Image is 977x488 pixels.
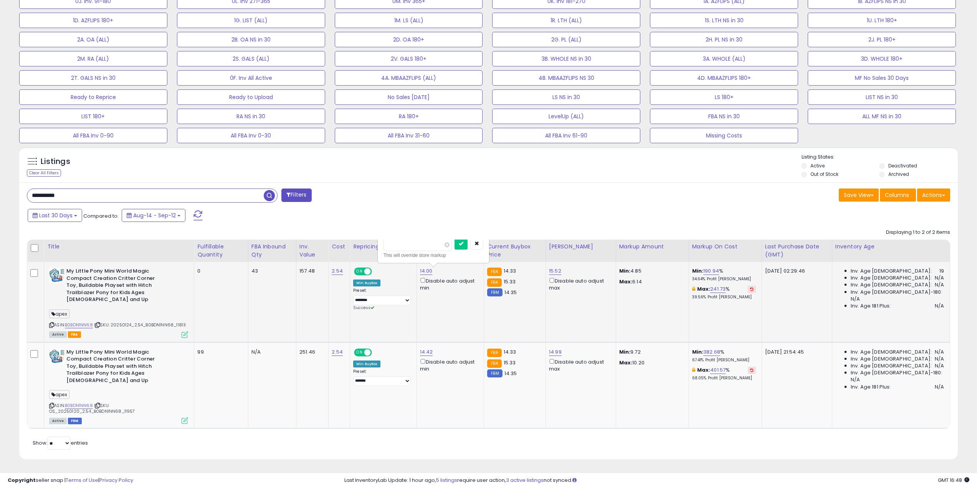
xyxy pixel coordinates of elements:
[281,189,311,202] button: Filters
[177,13,325,28] button: 1G. LIST (ALL)
[808,51,956,66] button: 3D. WHOLE 180+
[251,349,290,356] div: N/A
[835,243,947,251] div: Inventory Age
[177,32,325,47] button: 2B. OA NS in 30
[619,359,683,366] p: 10.20
[888,171,909,177] label: Archived
[765,349,826,356] div: [DATE] 21:54:45
[650,51,798,66] button: 3A. WHOLE (ALL)
[504,359,516,366] span: 15.33
[619,278,633,285] strong: Max:
[355,268,364,275] span: ON
[49,268,188,337] div: ASIN:
[549,267,561,275] a: 15.52
[492,70,640,86] button: 4B. MBAAZFLIPS NS 30
[619,349,683,356] p: 9.72
[810,171,838,177] label: Out of Stock
[344,477,969,484] div: Last InventoryLab Update: 1 hour ago, require user action, not synced.
[703,267,719,275] a: 190.94
[888,162,917,169] label: Deactivated
[19,51,167,66] button: 2M. RA (ALL)
[492,89,640,105] button: LS NS in 30
[938,476,969,484] span: 2025-10-13 16:48 GMT
[19,32,167,47] button: 2A. OA (ALL)
[851,268,932,275] span: Inv. Age [DEMOGRAPHIC_DATA]:
[506,476,544,484] a: 3 active listings
[504,348,516,356] span: 14.33
[619,267,631,275] strong: Min:
[703,348,720,356] a: 382.68
[19,89,167,105] button: Ready to Reprice
[492,51,640,66] button: 3B. WHOLE NS in 30
[851,296,860,303] span: N/A
[65,322,93,328] a: B0BDN1NN68
[384,251,483,259] div: This will override store markup
[47,243,191,251] div: Title
[851,356,932,362] span: Inv. Age [DEMOGRAPHIC_DATA]:
[650,109,798,124] button: FBA NS in 30
[697,366,711,374] b: Max:
[49,349,188,423] div: ASIN:
[65,402,93,409] a: B0BDN1NN68
[697,285,711,293] b: Max:
[504,370,517,377] span: 14.35
[41,156,70,167] h5: Listings
[504,267,516,275] span: 14.33
[355,349,364,356] span: ON
[492,32,640,47] button: 2G. PL (ALL)
[335,32,483,47] button: 2D. OA 180+
[935,362,944,369] span: N/A
[371,349,383,356] span: OFF
[122,209,185,222] button: Aug-14 - Sep-12
[689,240,762,262] th: The percentage added to the cost of goods (COGS) that forms the calculator for Min & Max prices.
[28,209,82,222] button: Last 30 Days
[49,331,67,338] span: All listings currently available for purchase on Amazon
[33,439,88,447] span: Show: entries
[851,289,942,296] span: Inv. Age [DEMOGRAPHIC_DATA]-180:
[299,243,325,259] div: Inv. value
[49,309,69,318] span: apex
[808,89,956,105] button: LIST NS in 30
[332,243,347,251] div: Cost
[692,243,759,251] div: Markup on Cost
[68,418,82,424] span: FBM
[197,268,242,275] div: 0
[420,267,433,275] a: 14.00
[299,268,322,275] div: 157.48
[177,89,325,105] button: Ready to Upload
[19,70,167,86] button: 2T. GALS NS in 30
[487,369,502,377] small: FBM
[19,109,167,124] button: LIST 180+
[808,32,956,47] button: 2J. PL 180+
[299,349,322,356] div: 251.46
[851,376,860,383] span: N/A
[504,278,516,285] span: 15.33
[935,281,944,288] span: N/A
[549,348,562,356] a: 14.99
[487,243,542,259] div: Current Buybox Price
[420,357,478,372] div: Disable auto adjust min
[353,243,413,251] div: Repricing
[692,348,704,356] b: Min:
[68,331,81,338] span: FBA
[619,348,631,356] strong: Min:
[692,294,756,300] p: 39.56% Profit [PERSON_NAME]
[94,322,186,328] span: | SKU: 20250124_2.54_B0BDN1NN68_11813
[619,278,683,285] p: 6.14
[353,369,411,386] div: Preset:
[692,276,756,282] p: 34.64% Profit [PERSON_NAME]
[886,229,950,236] div: Displaying 1 to 2 of 2 items
[885,191,909,199] span: Columns
[808,109,956,124] button: ALL MF NS in 30
[420,276,478,291] div: Disable auto adjust min
[133,212,176,219] span: Aug-14 - Sep-12
[66,476,98,484] a: Terms of Use
[66,268,160,305] b: My Little Pony Mini World Magic Compact Creation Critter Corner Toy, Buildable Playset with Hitch...
[19,13,167,28] button: 1D. AZFLIPS 180+
[492,13,640,28] button: 1R. LTH (ALL)
[692,367,756,381] div: %
[487,359,501,368] small: FBA
[851,362,932,369] span: Inv. Age [DEMOGRAPHIC_DATA]:
[335,128,483,143] button: All FBA Inv 31-60
[650,128,798,143] button: Missing Costs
